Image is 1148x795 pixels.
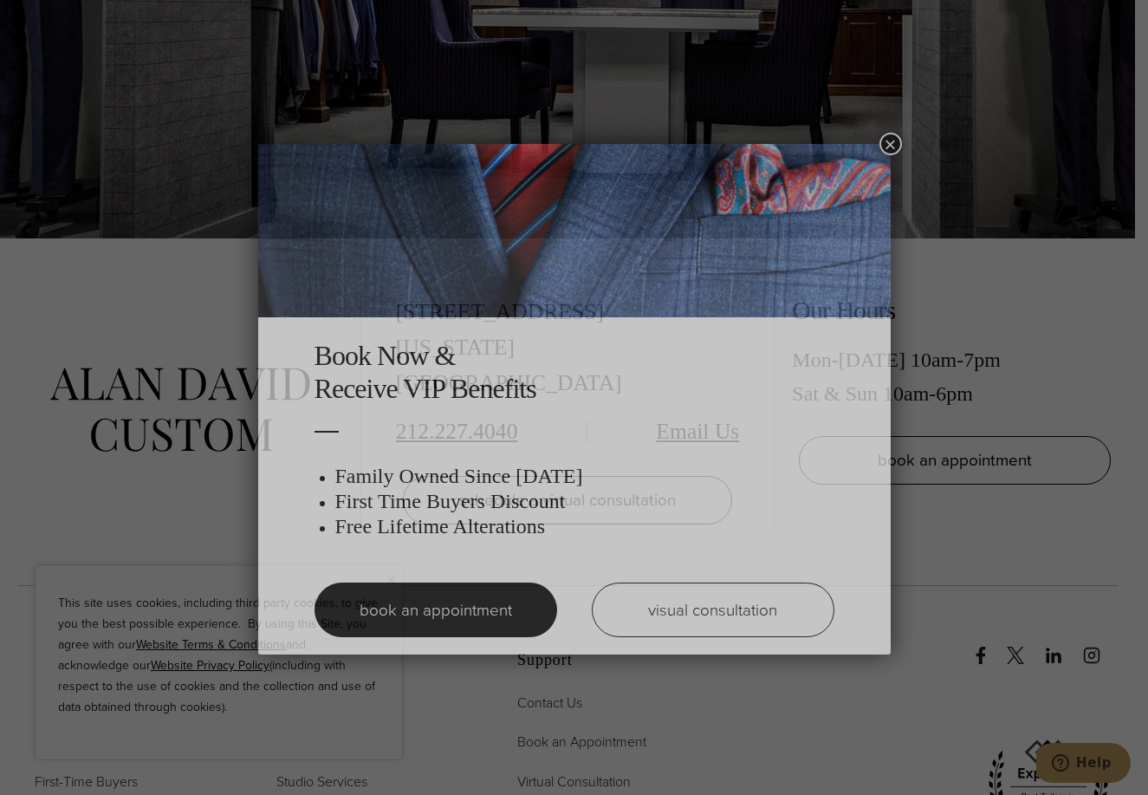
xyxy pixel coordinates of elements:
span: Help [40,12,75,28]
a: visual consultation [592,583,834,637]
button: Close [879,133,902,155]
h3: First Time Buyers Discount [335,489,834,514]
h3: Free Lifetime Alterations [335,514,834,539]
h3: Family Owned Since [DATE] [335,464,834,489]
a: book an appointment [315,583,557,637]
h2: Book Now & Receive VIP Benefits [315,339,834,406]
